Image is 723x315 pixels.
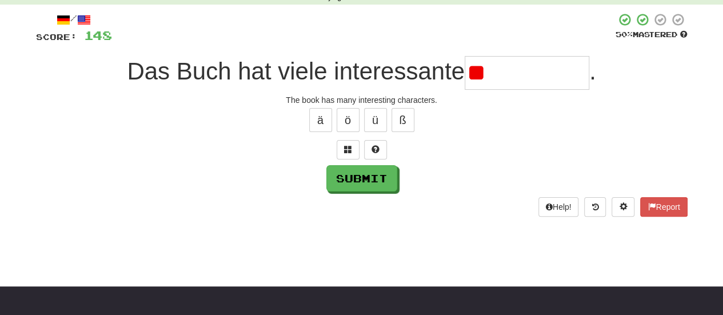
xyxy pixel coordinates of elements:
[36,94,688,106] div: The book has many interesting characters.
[127,58,465,85] span: Das Buch hat viele interessante
[364,108,387,132] button: ü
[640,197,687,217] button: Report
[36,32,77,42] span: Score:
[337,108,359,132] button: ö
[616,30,633,39] span: 50 %
[538,197,579,217] button: Help!
[584,197,606,217] button: Round history (alt+y)
[337,140,359,160] button: Switch sentence to multiple choice alt+p
[616,30,688,40] div: Mastered
[326,165,397,192] button: Submit
[36,13,112,27] div: /
[309,108,332,132] button: ä
[84,28,112,42] span: 148
[364,140,387,160] button: Single letter hint - you only get 1 per sentence and score half the points! alt+h
[589,58,596,85] span: .
[392,108,414,132] button: ß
